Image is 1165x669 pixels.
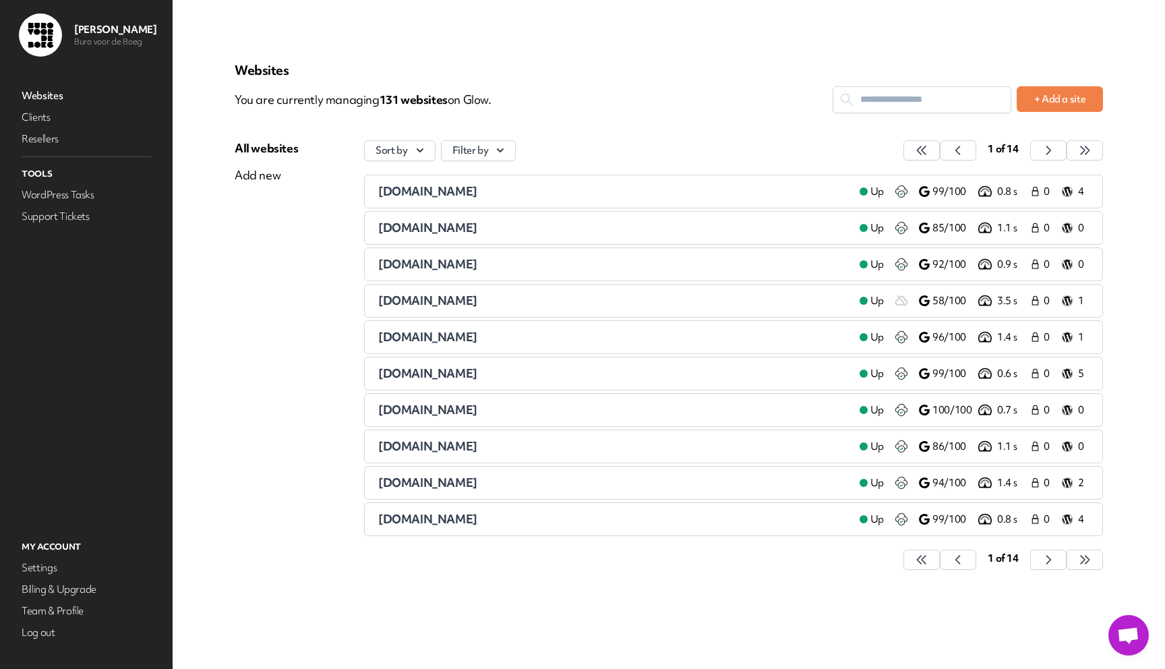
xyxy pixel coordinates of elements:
[19,623,154,642] a: Log out
[1044,330,1054,345] span: 0
[849,183,895,200] a: Up
[997,476,1029,490] p: 1.4 s
[442,92,448,107] span: s
[997,258,1029,272] p: 0.9 s
[932,513,976,527] p: 99/100
[19,108,154,127] a: Clients
[378,475,849,491] a: [DOMAIN_NAME]
[378,438,477,454] span: [DOMAIN_NAME]
[19,602,154,620] a: Team & Profile
[378,183,477,199] span: [DOMAIN_NAME]
[378,511,849,527] a: [DOMAIN_NAME]
[1044,367,1054,381] span: 0
[919,511,1029,527] a: 99/100 0.8 s
[1044,258,1054,272] span: 0
[19,207,154,226] a: Support Tickets
[919,438,1029,455] a: 86/100 1.1 s
[997,294,1029,308] p: 3.5 s
[378,256,849,272] a: [DOMAIN_NAME]
[870,513,884,527] span: Up
[380,92,448,107] span: 131 website
[378,438,849,455] a: [DOMAIN_NAME]
[932,367,976,381] p: 99/100
[1029,402,1056,418] a: 0
[919,329,1029,345] a: 96/100 1.4 s
[932,330,976,345] p: 96/100
[1078,367,1089,381] p: 5
[19,165,154,183] p: Tools
[870,258,884,272] span: Up
[1062,293,1089,309] a: 1
[378,329,849,345] a: [DOMAIN_NAME]
[1078,440,1089,454] p: 0
[932,221,976,235] p: 85/100
[919,475,1029,491] a: 94/100 1.4 s
[997,440,1029,454] p: 1.1 s
[378,220,477,235] span: [DOMAIN_NAME]
[919,256,1029,272] a: 92/100 0.9 s
[997,367,1029,381] p: 0.6 s
[19,86,154,105] a: Websites
[1029,293,1056,309] a: 0
[378,511,477,527] span: [DOMAIN_NAME]
[378,329,477,345] span: [DOMAIN_NAME]
[1078,403,1089,417] p: 0
[19,538,154,556] p: My Account
[932,476,976,490] p: 94/100
[1062,183,1089,200] a: 4
[1108,615,1149,656] a: Open de chat
[870,440,884,454] span: Up
[1044,476,1054,490] span: 0
[1029,220,1056,236] a: 0
[932,294,976,308] p: 58/100
[74,23,156,36] p: [PERSON_NAME]
[932,185,976,199] p: 99/100
[870,367,884,381] span: Up
[1029,475,1056,491] a: 0
[1078,258,1089,272] p: 0
[1029,438,1056,455] a: 0
[1062,438,1089,455] a: 0
[849,366,895,382] a: Up
[378,293,477,308] span: [DOMAIN_NAME]
[997,513,1029,527] p: 0.8 s
[849,511,895,527] a: Up
[1062,256,1089,272] a: 0
[74,36,156,47] p: Buro voor de Boeg
[849,402,895,418] a: Up
[870,476,884,490] span: Up
[997,185,1029,199] p: 0.8 s
[997,330,1029,345] p: 1.4 s
[19,185,154,204] a: WordPress Tasks
[378,475,477,490] span: [DOMAIN_NAME]
[19,580,154,599] a: Billing & Upgrade
[997,403,1029,417] p: 0.7 s
[378,366,477,381] span: [DOMAIN_NAME]
[235,86,833,113] p: You are currently managing on Glow.
[870,185,884,199] span: Up
[849,220,895,236] a: Up
[870,330,884,345] span: Up
[1029,329,1056,345] a: 0
[1029,511,1056,527] a: 0
[1078,185,1089,199] p: 4
[235,167,298,183] div: Add new
[849,438,895,455] a: Up
[988,552,1019,565] span: 1 of 14
[849,475,895,491] a: Up
[1062,220,1089,236] a: 0
[919,293,1029,309] a: 58/100 3.5 s
[1062,475,1089,491] a: 2
[19,558,154,577] a: Settings
[849,256,895,272] a: Up
[1078,221,1089,235] p: 0
[997,221,1029,235] p: 1.1 s
[1044,513,1054,527] span: 0
[919,366,1029,382] a: 99/100 0.6 s
[1062,366,1089,382] a: 5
